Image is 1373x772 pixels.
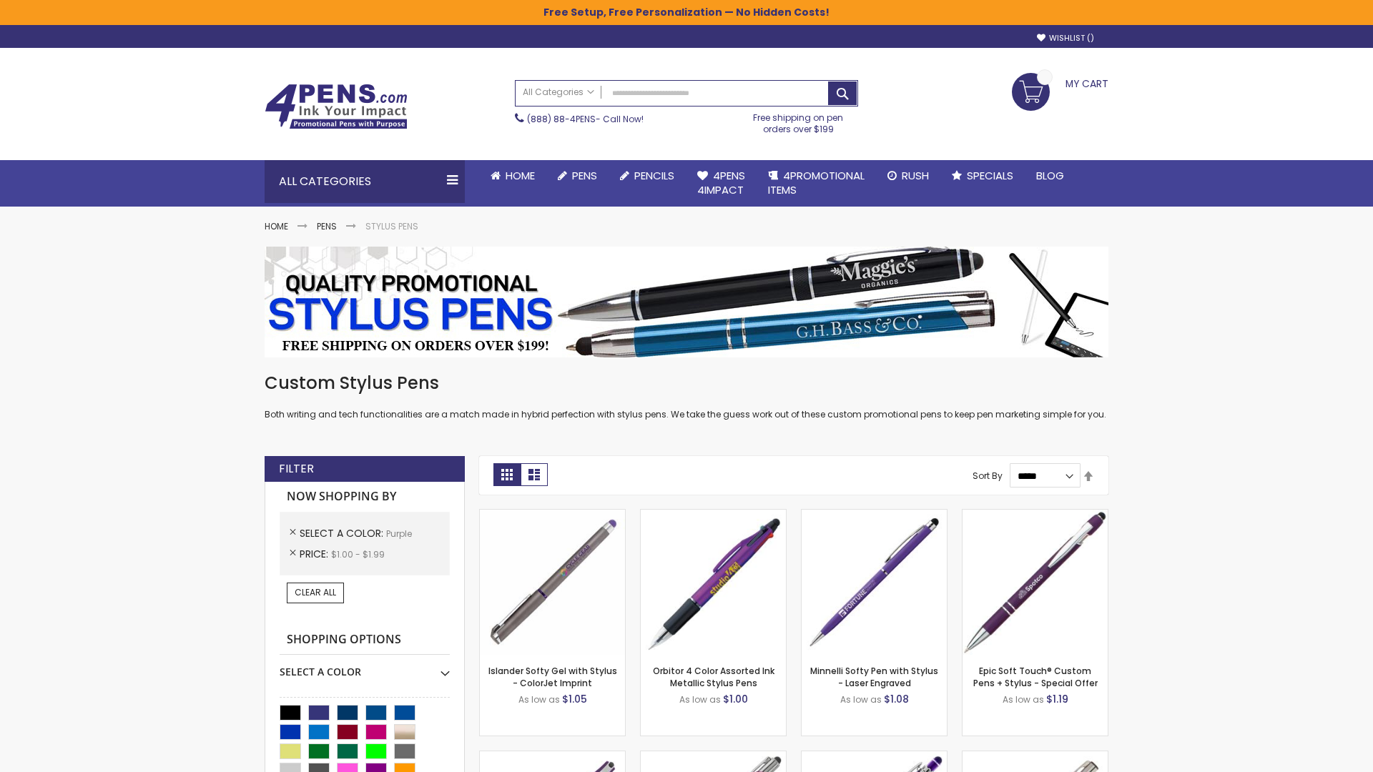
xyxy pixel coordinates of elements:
[973,470,1003,482] label: Sort By
[967,168,1013,183] span: Specials
[365,220,418,232] strong: Stylus Pens
[1036,168,1064,183] span: Blog
[265,220,288,232] a: Home
[963,509,1108,521] a: 4P-MS8B-Purple
[331,548,385,560] span: $1.00 - $1.99
[810,665,938,688] a: Minnelli Softy Pen with Stylus - Laser Engraved
[940,160,1025,192] a: Specials
[527,113,596,125] a: (888) 88-4PENS
[641,751,786,763] a: Tres-Chic with Stylus Metal Pen - Standard Laser-Purple
[523,86,594,98] span: All Categories
[679,693,721,706] span: As low as
[265,160,465,203] div: All Categories
[634,168,674,183] span: Pencils
[300,526,386,540] span: Select A Color
[386,528,412,540] span: Purple
[480,751,625,763] a: Avendale Velvet Touch Stylus Gel Pen-Purple
[1037,33,1094,44] a: Wishlist
[280,625,450,655] strong: Shopping Options
[802,751,947,763] a: Phoenix Softy with Stylus Pen - Laser-Purple
[884,692,909,706] span: $1.08
[279,461,314,477] strong: Filter
[493,463,521,486] strong: Grid
[973,665,1098,688] a: Epic Soft Touch® Custom Pens + Stylus - Special Offer
[876,160,940,192] a: Rush
[641,510,786,655] img: Orbitor 4 Color Assorted Ink Metallic Stylus Pens-Purple
[562,692,587,706] span: $1.05
[480,510,625,655] img: Islander Softy Gel with Stylus - ColorJet Imprint-Purple
[963,751,1108,763] a: Tres-Chic Touch Pen - Standard Laser-Purple
[963,510,1108,655] img: 4P-MS8B-Purple
[265,372,1108,421] div: Both writing and tech functionalities are a match made in hybrid perfection with stylus pens. We ...
[802,510,947,655] img: Minnelli Softy Pen with Stylus - Laser Engraved-Purple
[280,655,450,679] div: Select A Color
[902,168,929,183] span: Rush
[527,113,644,125] span: - Call Now!
[1046,692,1068,706] span: $1.19
[479,160,546,192] a: Home
[1003,693,1044,706] span: As low as
[317,220,337,232] a: Pens
[697,168,745,197] span: 4Pens 4impact
[516,81,601,104] a: All Categories
[488,665,617,688] a: Islander Softy Gel with Stylus - ColorJet Imprint
[609,160,686,192] a: Pencils
[265,247,1108,357] img: Stylus Pens
[546,160,609,192] a: Pens
[506,168,535,183] span: Home
[768,168,865,197] span: 4PROMOTIONAL ITEMS
[757,160,876,207] a: 4PROMOTIONALITEMS
[739,107,859,135] div: Free shipping on pen orders over $199
[653,665,774,688] a: Orbitor 4 Color Assorted Ink Metallic Stylus Pens
[265,84,408,129] img: 4Pens Custom Pens and Promotional Products
[287,583,344,603] a: Clear All
[723,692,748,706] span: $1.00
[802,509,947,521] a: Minnelli Softy Pen with Stylus - Laser Engraved-Purple
[295,586,336,598] span: Clear All
[572,168,597,183] span: Pens
[480,509,625,521] a: Islander Softy Gel with Stylus - ColorJet Imprint-Purple
[840,693,882,706] span: As low as
[300,547,331,561] span: Price
[518,693,560,706] span: As low as
[641,509,786,521] a: Orbitor 4 Color Assorted Ink Metallic Stylus Pens-Purple
[1025,160,1076,192] a: Blog
[265,372,1108,395] h1: Custom Stylus Pens
[686,160,757,207] a: 4Pens4impact
[280,482,450,512] strong: Now Shopping by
